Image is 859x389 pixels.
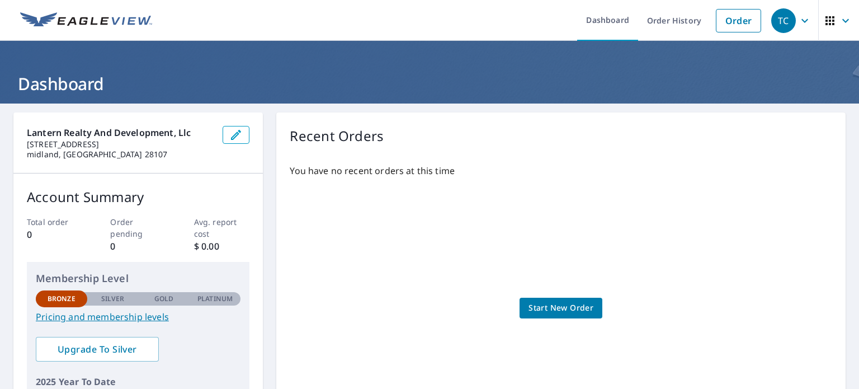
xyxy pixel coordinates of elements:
[716,9,761,32] a: Order
[528,301,593,315] span: Start New Order
[45,343,150,355] span: Upgrade To Silver
[36,337,159,362] a: Upgrade To Silver
[110,240,166,253] p: 0
[290,126,384,146] p: Recent Orders
[36,375,240,388] p: 2025 Year To Date
[197,294,233,304] p: Platinum
[194,240,250,253] p: $ 0.00
[27,216,83,228] p: Total order
[194,216,250,240] p: Avg. report cost
[27,228,83,241] p: 0
[520,298,602,318] a: Start New Order
[36,271,240,286] p: Membership Level
[36,310,240,324] a: Pricing and membership levels
[13,72,846,95] h1: Dashboard
[110,216,166,240] p: Order pending
[154,294,173,304] p: Gold
[771,8,796,33] div: TC
[27,187,249,207] p: Account Summary
[27,139,214,149] p: [STREET_ADDRESS]
[27,126,214,139] p: Lantern Realty and Development, llc
[20,12,152,29] img: EV Logo
[27,149,214,160] p: midland, [GEOGRAPHIC_DATA] 28107
[290,164,832,177] p: You have no recent orders at this time
[101,294,125,304] p: Silver
[48,294,75,304] p: Bronze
